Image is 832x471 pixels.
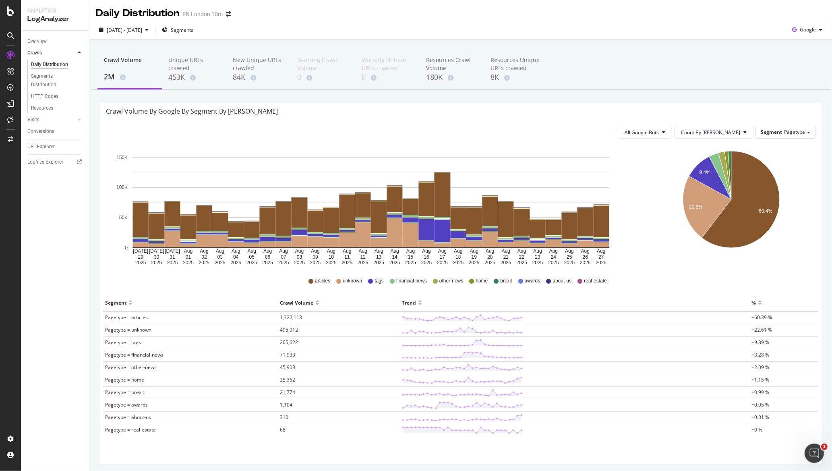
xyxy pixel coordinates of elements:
[105,376,144,383] span: Pagetype = home
[584,278,607,284] span: real-estate
[104,56,155,71] div: Crawl Volume
[476,278,488,284] span: home
[565,249,573,254] text: Aug
[553,278,571,284] span: about-us
[484,260,495,266] text: 2025
[533,249,542,254] text: Aug
[154,254,159,260] text: 30
[583,254,588,260] text: 26
[31,104,83,112] a: Resources
[406,249,415,254] text: Aug
[376,254,382,260] text: 13
[491,72,542,83] div: 8K
[280,389,295,396] span: 21,774
[581,249,590,254] text: Aug
[215,260,226,266] text: 2025
[199,260,210,266] text: 2025
[105,351,164,358] span: Pagetype = financial-news
[31,92,83,101] a: HTTP Codes
[171,27,193,33] span: Segments
[438,249,447,254] text: Aug
[424,254,429,260] text: 16
[751,389,769,396] span: +0.99 %
[116,155,128,160] text: 150K
[27,116,75,124] a: Visits
[761,129,782,135] span: Segment
[151,260,162,266] text: 2025
[759,208,772,214] text: 60.4%
[233,56,284,72] div: New Unique URLs crawled
[549,249,558,254] text: Aug
[119,215,128,220] text: 50K
[280,296,313,309] div: Crawl Volume
[821,444,828,450] span: 1
[647,145,815,266] div: A chart.
[375,249,383,254] text: Aug
[249,254,255,260] text: 05
[310,260,321,266] text: 2025
[165,249,180,254] text: [DATE]
[564,260,575,266] text: 2025
[390,249,399,254] text: Aug
[183,260,194,266] text: 2025
[500,278,512,284] span: brexit
[263,249,272,254] text: Aug
[216,249,224,254] text: Aug
[487,254,493,260] text: 20
[186,254,191,260] text: 01
[27,6,83,15] div: Analytics
[297,56,349,72] div: Warning Crawl Volume
[27,37,83,46] a: Overview
[455,254,461,260] text: 18
[27,158,83,166] a: Logfiles Explorer
[280,401,292,408] span: 1,104
[784,129,805,135] span: Pagetype
[297,72,349,83] div: 0
[27,116,39,124] div: Visits
[280,426,286,433] span: 68
[598,254,604,260] text: 27
[408,254,414,260] text: 15
[184,249,192,254] text: Aug
[343,278,362,284] span: unknown
[226,11,231,17] div: arrow-right-arrow-left
[217,254,223,260] text: 03
[280,314,302,321] span: 1,322,113
[280,376,295,383] span: 25,362
[486,249,494,254] text: Aug
[280,339,298,346] span: 205,622
[502,249,510,254] text: Aug
[262,260,273,266] text: 2025
[233,72,284,83] div: 84K
[327,249,335,254] text: Aug
[27,158,63,166] div: Logfiles Explorer
[551,254,557,260] text: 24
[106,145,635,266] svg: A chart.
[674,126,753,139] button: Count By [PERSON_NAME]
[27,37,47,46] div: Overview
[31,60,83,69] a: Daily Distribution
[31,104,53,112] div: Resources
[326,260,337,266] text: 2025
[125,245,128,251] text: 0
[501,260,511,266] text: 2025
[596,260,606,266] text: 2025
[133,249,148,254] text: [DATE]
[700,170,711,175] text: 9.4%
[751,364,769,371] span: +2.09 %
[422,249,430,254] text: Aug
[27,143,55,151] div: URL Explorer
[105,364,157,371] span: Pagetype = other-news
[362,56,413,72] div: Warning Unique URLs crawled
[470,249,478,254] text: Aug
[535,254,540,260] text: 23
[248,249,256,254] text: Aug
[525,278,540,284] span: awards
[167,260,178,266] text: 2025
[396,278,427,284] span: financial-news
[751,351,769,358] span: +3.28 %
[440,254,445,260] text: 17
[313,254,318,260] text: 09
[116,185,128,191] text: 100K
